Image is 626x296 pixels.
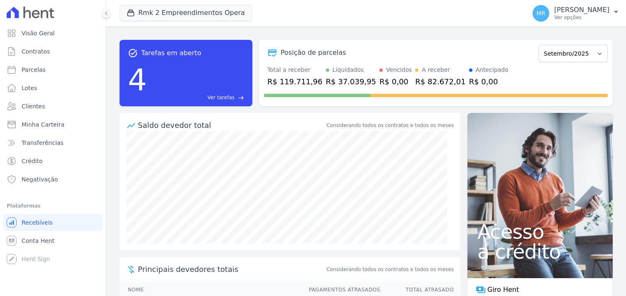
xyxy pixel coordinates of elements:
p: Ver opções [554,14,609,21]
a: Transferências [3,135,103,151]
div: Considerando todos os contratos e todos os meses [327,122,454,129]
div: Total a receber [267,66,323,74]
button: MR [PERSON_NAME] Ver opções [526,2,626,25]
span: Lotes [22,84,37,92]
a: Conta Hent [3,232,103,249]
span: Parcelas [22,66,46,74]
span: Ver tarefas [208,94,235,101]
a: Ver tarefas east [150,94,244,101]
span: Acesso [477,222,603,242]
span: Principais devedores totais [138,264,325,275]
div: R$ 37.039,95 [326,76,376,87]
p: [PERSON_NAME] [554,6,609,14]
span: Tarefas em aberto [141,48,201,58]
span: Transferências [22,139,64,147]
div: 4 [128,58,147,101]
span: Recebíveis [22,218,53,227]
div: Saldo devedor total [138,120,325,131]
span: Conta Hent [22,237,54,245]
span: Contratos [22,47,50,56]
div: Posição de parcelas [281,48,346,58]
span: task_alt [128,48,138,58]
span: east [238,95,244,101]
a: Contratos [3,43,103,60]
div: R$ 82.672,01 [415,76,465,87]
div: Plataformas [7,201,99,211]
a: Lotes [3,80,103,96]
span: Minha Carteira [22,120,64,129]
span: Negativação [22,175,58,183]
div: R$ 119.711,96 [267,76,323,87]
span: Crédito [22,157,43,165]
span: Giro Hent [487,285,519,295]
a: Negativação [3,171,103,188]
div: A receber [422,66,450,74]
a: Crédito [3,153,103,169]
span: Clientes [22,102,45,110]
a: Recebíveis [3,214,103,231]
span: a crédito [477,242,603,262]
a: Minha Carteira [3,116,103,133]
span: MR [536,10,545,16]
button: Rmk 2 Empreendimentos Opera [120,5,252,21]
span: Considerando todos os contratos e todos os meses [327,266,454,273]
div: R$ 0,00 [379,76,412,87]
span: Visão Geral [22,29,55,37]
div: Liquidados [333,66,364,74]
a: Visão Geral [3,25,103,42]
a: Clientes [3,98,103,115]
div: R$ 0,00 [469,76,509,87]
div: Antecipado [476,66,509,74]
a: Parcelas [3,61,103,78]
div: Vencidos [386,66,412,74]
